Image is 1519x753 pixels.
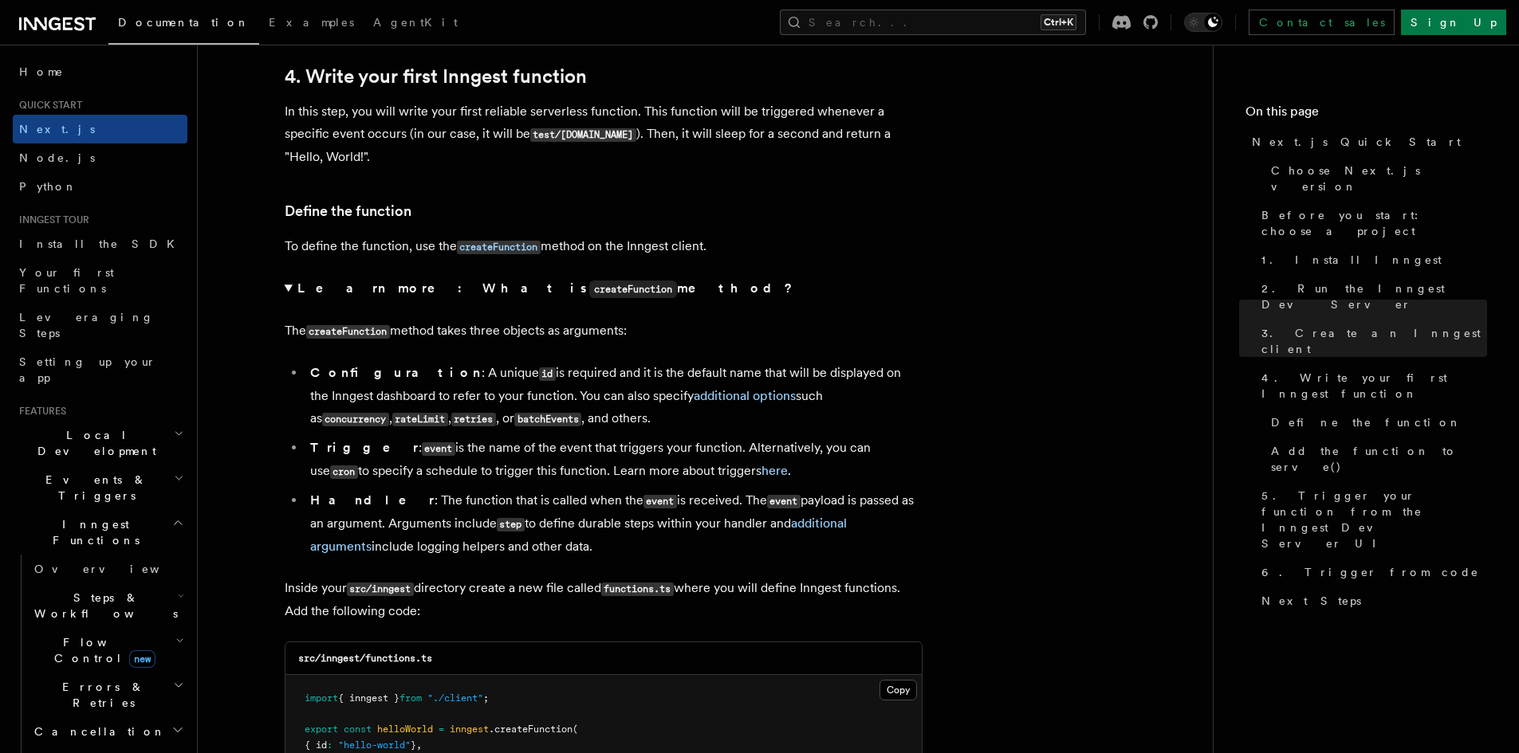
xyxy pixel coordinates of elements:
[344,724,372,735] span: const
[13,172,187,201] a: Python
[13,405,66,418] span: Features
[108,5,259,45] a: Documentation
[28,724,166,739] span: Cancellation
[643,495,677,508] code: event
[19,266,114,295] span: Your first Functions
[573,724,578,735] span: (
[13,303,187,347] a: Leveraging Steps
[1252,134,1461,150] span: Next.js Quick Start
[310,492,435,508] strong: Handler
[422,442,455,456] code: event
[28,583,187,628] button: Steps & Workflows
[483,692,489,704] span: ;
[589,280,677,298] code: createFunction
[13,143,187,172] a: Node.js
[601,582,674,596] code: functions.ts
[439,724,444,735] span: =
[880,680,917,700] button: Copy
[285,65,587,88] a: 4. Write your first Inngest function
[305,362,923,430] li: : A unique is required and it is the default name that will be displayed on the Inngest dashboard...
[285,320,923,343] p: The method takes three objects as arguments:
[19,180,77,193] span: Python
[306,325,390,339] code: createFunction
[1261,207,1487,239] span: Before you start: choose a project
[694,388,796,403] a: additional options
[1261,564,1479,580] span: 6. Trigger from code
[285,277,923,300] summary: Learn more: What iscreateFunctionmethod?
[1261,593,1361,609] span: Next Steps
[13,465,187,510] button: Events & Triggers
[1271,163,1487,194] span: Choose Next.js version
[34,563,199,575] span: Overview
[457,241,541,254] code: createFunction
[327,739,333,751] span: :
[1041,14,1076,30] kbd: Ctrl+K
[305,692,338,704] span: import
[28,717,187,746] button: Cancellation
[13,99,82,112] span: Quick start
[285,577,923,622] p: Inside your directory create a new file called where you will define Inngest functions. Add the f...
[285,235,923,258] p: To define the function, use the method on the Inngest client.
[13,229,187,258] a: Install the SDK
[305,724,338,735] span: export
[19,123,95,135] span: Next.js
[761,463,788,478] a: here
[297,280,796,296] strong: Learn more: What is method?
[1246,127,1487,156] a: Next.js Quick Start
[1255,245,1487,274] a: 1. Install Inngest
[539,367,556,381] code: id
[118,16,250,29] span: Documentation
[259,5,364,43] a: Examples
[13,421,187,465] button: Local Development
[457,238,541,253] a: createFunction
[1255,201,1487,245] a: Before you start: choose a project
[19,355,156,384] span: Setting up your app
[1261,370,1487,402] span: 4. Write your first Inngest function
[13,115,187,143] a: Next.js
[497,518,525,531] code: step
[373,16,458,29] span: AgentKit
[392,413,448,426] code: rateLimit
[1255,319,1487,363] a: 3. Create an Inngest client
[767,495,801,508] code: event
[338,739,411,751] span: "hello-world"
[416,739,422,751] span: ,
[1249,10,1395,35] a: Contact sales
[377,724,433,735] span: helloWorld
[1255,586,1487,615] a: Next Steps
[450,724,489,735] span: inngest
[411,739,416,751] span: }
[285,200,411,222] a: Define the function
[1271,443,1487,475] span: Add the function to serve()
[19,311,154,339] span: Leveraging Steps
[310,440,419,455] strong: Trigger
[19,237,184,250] span: Install the SDK
[1261,325,1487,357] span: 3. Create an Inngest client
[1255,363,1487,408] a: 4. Write your first Inngest function
[1401,10,1506,35] a: Sign Up
[28,673,187,717] button: Errors & Retries
[269,16,354,29] span: Examples
[13,258,187,303] a: Your first Functions
[13,347,187,392] a: Setting up your app
[13,510,187,555] button: Inngest Functions
[489,724,573,735] span: .createFunction
[310,365,482,380] strong: Configuration
[347,582,414,596] code: src/inngest
[28,590,178,622] span: Steps & Workflows
[1255,274,1487,319] a: 2. Run the Inngest Dev Server
[1261,280,1487,312] span: 2. Run the Inngest Dev Server
[129,650,155,668] span: new
[19,151,95,164] span: Node.js
[13,516,172,548] span: Inngest Functions
[338,692,399,704] span: { inngest }
[1184,13,1222,32] button: Toggle dark mode
[322,413,389,426] code: concurrency
[305,739,327,751] span: { id
[1265,408,1487,437] a: Define the function
[19,64,64,80] span: Home
[780,10,1086,35] button: Search...Ctrl+K
[305,489,923,558] li: : The function that is called when the is received. The payload is passed as an argument. Argumen...
[399,692,422,704] span: from
[1255,481,1487,558] a: 5. Trigger your function from the Inngest Dev Server UI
